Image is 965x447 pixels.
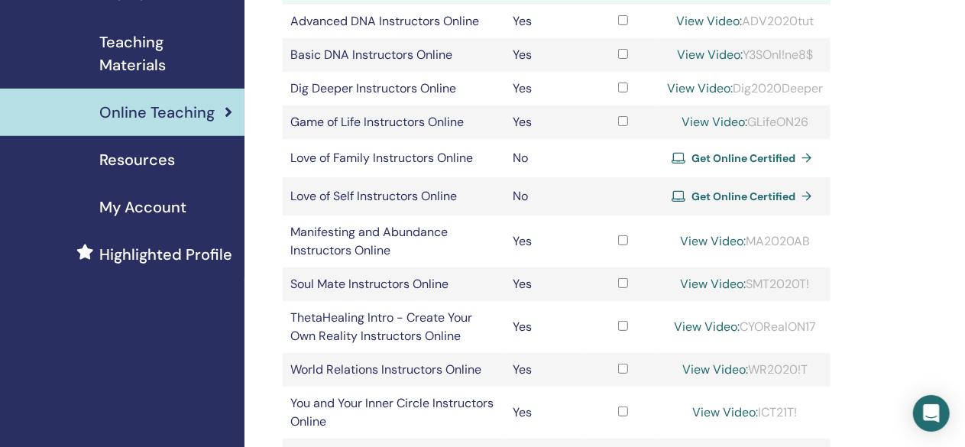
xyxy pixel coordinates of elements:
[667,232,823,251] div: MA2020AB
[674,319,740,335] a: View Video:
[667,318,823,336] div: CYORealON17
[506,353,587,387] td: Yes
[667,113,823,131] div: GLifeON26
[667,79,823,98] div: Dig2020Deeper
[99,196,186,219] span: My Account
[283,105,506,139] td: Game of Life Instructors Online
[682,361,748,377] a: View Video:
[283,177,506,215] td: Love of Self Instructors Online
[506,72,587,105] td: Yes
[99,243,232,266] span: Highlighted Profile
[667,12,823,31] div: ADV2020tut
[667,275,823,293] div: SMT2020T!
[691,151,795,165] span: Get Online Certified
[693,404,759,420] a: View Video:
[667,46,823,64] div: Y3SOnl!ne8$
[506,301,587,353] td: Yes
[691,189,795,203] span: Get Online Certified
[283,72,506,105] td: Dig Deeper Instructors Online
[506,267,587,301] td: Yes
[680,233,746,249] a: View Video:
[99,148,175,171] span: Resources
[506,215,587,267] td: Yes
[913,395,950,432] div: Open Intercom Messenger
[283,267,506,301] td: Soul Mate Instructors Online
[672,185,818,208] a: Get Online Certified
[506,38,587,72] td: Yes
[506,5,587,38] td: Yes
[283,5,506,38] td: Advanced DNA Instructors Online
[677,47,743,63] a: View Video:
[667,403,823,422] div: ICT21T!
[676,13,742,29] a: View Video:
[506,177,587,215] td: No
[506,105,587,139] td: Yes
[99,101,215,124] span: Online Teaching
[681,276,746,292] a: View Video:
[283,353,506,387] td: World Relations Instructors Online
[283,38,506,72] td: Basic DNA Instructors Online
[667,361,823,379] div: WR2020!T
[506,387,587,439] td: Yes
[682,114,747,130] a: View Video:
[283,139,506,177] td: Love of Family Instructors Online
[506,139,587,177] td: No
[283,215,506,267] td: Manifesting and Abundance Instructors Online
[667,80,733,96] a: View Video:
[283,301,506,353] td: ThetaHealing Intro - Create Your Own Reality Instructors Online
[283,387,506,439] td: You and Your Inner Circle Instructors Online
[99,31,232,76] span: Teaching Materials
[672,147,818,170] a: Get Online Certified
